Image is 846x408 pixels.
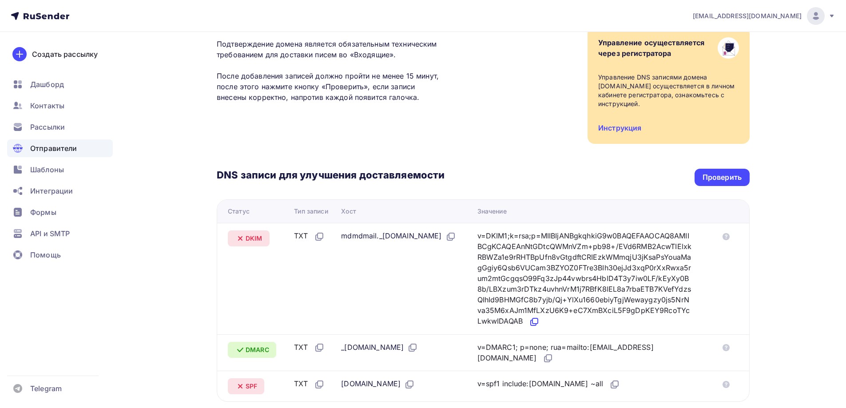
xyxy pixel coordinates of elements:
div: Статус [228,207,250,216]
span: DMARC [246,345,269,354]
div: _[DOMAIN_NAME] [341,342,418,353]
a: Контакты [7,97,113,115]
div: TXT [294,378,324,390]
a: Отправители [7,139,113,157]
div: Управление DNS записями домена [DOMAIN_NAME] осуществляется в личном кабинете регистратора, ознак... [598,73,739,108]
a: [EMAIL_ADDRESS][DOMAIN_NAME] [693,7,835,25]
div: TXT [294,342,324,353]
a: Дашборд [7,75,113,93]
span: Telegram [30,383,62,394]
span: [EMAIL_ADDRESS][DOMAIN_NAME] [693,12,802,20]
div: v=DMARC1; p=none; rua=mailto:[EMAIL_ADDRESS][DOMAIN_NAME] [477,342,692,364]
span: Контакты [30,100,64,111]
div: v=spf1 include:[DOMAIN_NAME] ~all [477,378,620,390]
div: Создать рассылку [32,49,98,59]
div: Управление осуществляется через регистратора [598,37,705,59]
span: DKIM [246,234,262,243]
span: Интеграции [30,186,73,196]
div: Хост [341,207,356,216]
div: Тип записи [294,207,328,216]
h3: DNS записи для улучшения доставляемости [217,169,445,183]
div: Проверить [703,172,742,182]
span: Помощь [30,250,61,260]
span: Отправители [30,143,77,154]
div: TXT [294,230,324,242]
span: Формы [30,207,56,218]
span: SPF [246,382,257,391]
a: Рассылки [7,118,113,136]
span: Дашборд [30,79,64,90]
div: mdmdmail._[DOMAIN_NAME] [341,230,456,242]
a: Шаблоны [7,161,113,178]
span: API и SMTP [30,228,70,239]
p: Подтверждение домена является обязательным техническим требованием для доставки писем во «Входящи... [217,39,445,103]
a: Инструкция [598,123,641,132]
span: Рассылки [30,122,65,132]
span: Шаблоны [30,164,64,175]
div: [DOMAIN_NAME] [341,378,415,390]
a: Формы [7,203,113,221]
div: Значение [477,207,507,216]
div: v=DKIM1;k=rsa;p=MIIBIjANBgkqhkiG9w0BAQEFAAOCAQ8AMIIBCgKCAQEAnNtGDtcQWMnVZm+pb98+/EVd6RMB2AcwTIElx... [477,230,692,327]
